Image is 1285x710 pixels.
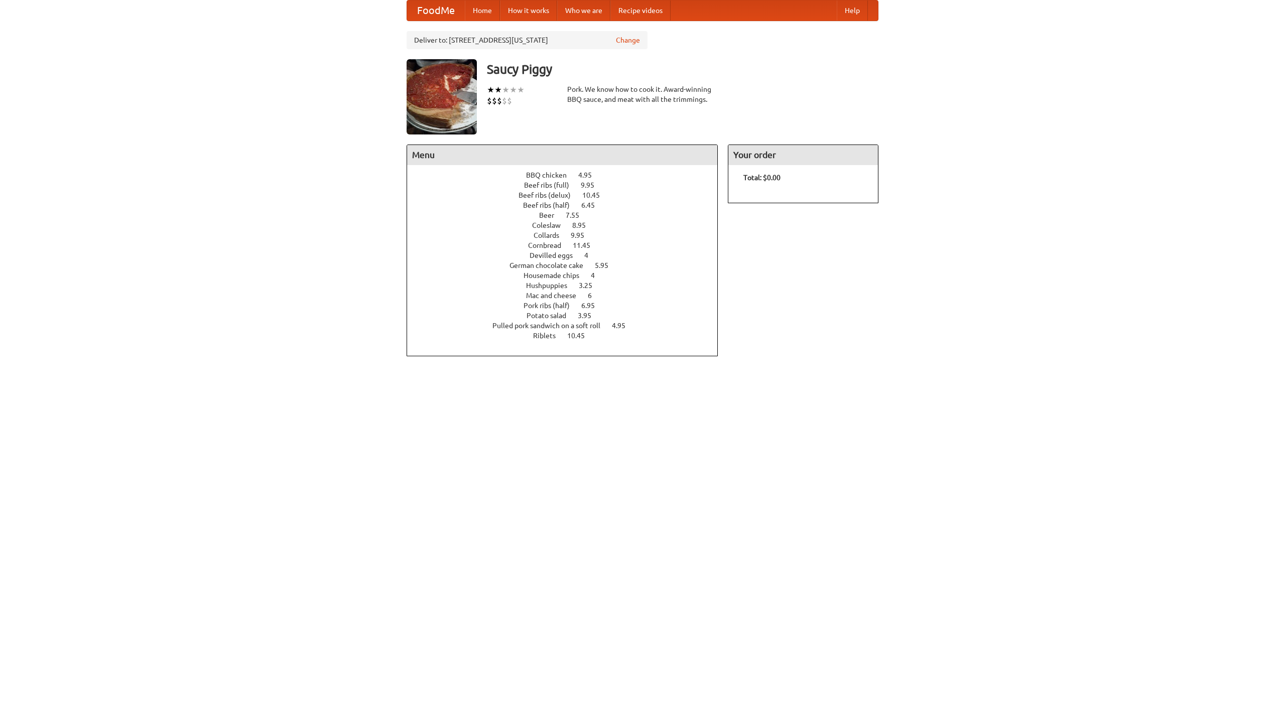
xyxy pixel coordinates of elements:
span: 5.95 [595,261,618,269]
span: 10.45 [582,191,610,199]
h4: Your order [728,145,878,165]
a: Home [465,1,500,21]
h4: Menu [407,145,717,165]
li: $ [507,95,512,106]
span: 6.95 [581,302,605,310]
span: Pulled pork sandwich on a soft roll [492,322,610,330]
a: Change [616,35,640,45]
a: Coleslaw 8.95 [532,221,604,229]
span: 4.95 [612,322,635,330]
span: 4 [584,251,598,259]
span: 4 [591,271,605,279]
a: Beer 7.55 [539,211,598,219]
li: $ [487,95,492,106]
a: Devilled eggs 4 [530,251,607,259]
span: Potato salad [527,312,576,320]
a: Cornbread 11.45 [528,241,609,249]
span: 10.45 [567,332,595,340]
span: Beef ribs (delux) [519,191,581,199]
span: 9.95 [571,231,594,239]
span: Riblets [533,332,566,340]
a: Recipe videos [610,1,671,21]
a: Pork ribs (half) 6.95 [524,302,613,310]
span: Pork ribs (half) [524,302,580,310]
li: ★ [502,84,509,95]
a: FoodMe [407,1,465,21]
li: $ [492,95,497,106]
a: Hushpuppies 3.25 [526,281,611,290]
li: $ [497,95,502,106]
a: Riblets 10.45 [533,332,603,340]
span: Devilled eggs [530,251,583,259]
li: ★ [517,84,525,95]
span: 6 [588,292,602,300]
a: Beef ribs (half) 6.45 [523,201,613,209]
span: 7.55 [566,211,589,219]
a: Beef ribs (delux) 10.45 [519,191,618,199]
a: Pulled pork sandwich on a soft roll 4.95 [492,322,644,330]
div: Deliver to: [STREET_ADDRESS][US_STATE] [407,31,648,49]
span: Hushpuppies [526,281,577,290]
span: 3.95 [578,312,601,320]
span: Beer [539,211,564,219]
span: 8.95 [572,221,596,229]
a: Collards 9.95 [534,231,603,239]
span: 4.95 [578,171,602,179]
a: Help [837,1,868,21]
span: Mac and cheese [526,292,586,300]
a: Who we are [557,1,610,21]
h3: Saucy Piggy [487,59,878,79]
a: Beef ribs (full) 9.95 [524,181,613,189]
li: ★ [487,84,494,95]
li: ★ [494,84,502,95]
a: German chocolate cake 5.95 [509,261,627,269]
a: Potato salad 3.95 [527,312,610,320]
span: Coleslaw [532,221,571,229]
a: Mac and cheese 6 [526,292,610,300]
div: Pork. We know how to cook it. Award-winning BBQ sauce, and meat with all the trimmings. [567,84,718,104]
span: BBQ chicken [526,171,577,179]
span: 11.45 [573,241,600,249]
a: Housemade chips 4 [524,271,613,279]
span: 3.25 [579,281,602,290]
span: Collards [534,231,569,239]
img: angular.jpg [407,59,477,134]
span: Cornbread [528,241,571,249]
span: 6.45 [581,201,605,209]
span: German chocolate cake [509,261,593,269]
li: $ [502,95,507,106]
a: How it works [500,1,557,21]
span: 9.95 [581,181,604,189]
b: Total: $0.00 [743,174,781,182]
li: ★ [509,84,517,95]
span: Beef ribs (full) [524,181,579,189]
a: BBQ chicken 4.95 [526,171,610,179]
span: Beef ribs (half) [523,201,580,209]
span: Housemade chips [524,271,589,279]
